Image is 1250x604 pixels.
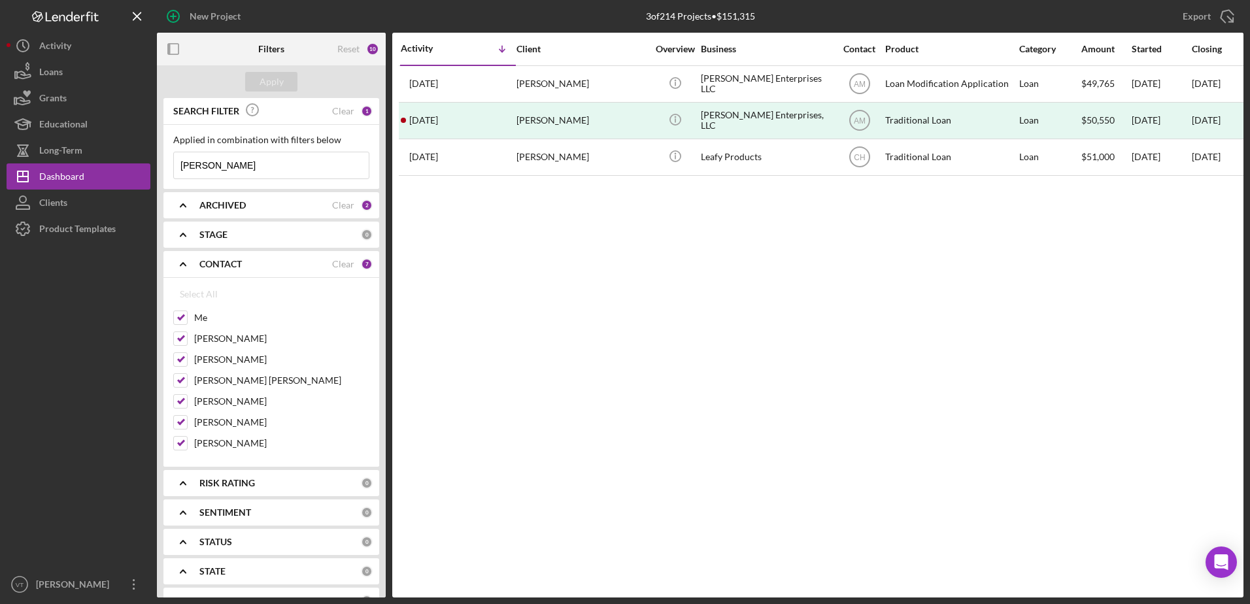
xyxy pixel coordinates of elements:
div: New Project [190,3,241,29]
div: [PERSON_NAME] [33,571,118,601]
div: [DATE] [1132,140,1191,175]
div: [PERSON_NAME] [516,103,647,138]
div: Traditional Loan [885,140,1016,175]
div: Clients [39,190,67,219]
div: Traditional Loan [885,103,1016,138]
div: 0 [361,565,373,577]
time: [DATE] [1192,151,1221,162]
b: STATUS [199,537,232,547]
time: [DATE] [1192,78,1221,89]
div: 2 [361,199,373,211]
div: 0 [361,229,373,241]
div: Select All [180,281,218,307]
div: Loans [39,59,63,88]
time: 2025-06-25 18:34 [409,78,438,89]
div: Activity [401,43,458,54]
div: Leafy Products [701,140,832,175]
div: 1 [361,105,373,117]
button: Grants [7,85,150,111]
div: [PERSON_NAME] Enterprises, LLC [701,103,832,138]
button: Select All [173,281,224,307]
div: [PERSON_NAME] [516,140,647,175]
div: Started [1132,44,1191,54]
div: 10 [366,42,379,56]
div: $51,000 [1081,140,1130,175]
button: Loans [7,59,150,85]
b: CONTACT [199,259,242,269]
b: SEARCH FILTER [173,106,239,116]
div: Business [701,44,832,54]
label: [PERSON_NAME] [194,395,369,408]
button: Activity [7,33,150,59]
div: 0 [361,477,373,489]
div: Clear [332,106,354,116]
div: Clear [332,259,354,269]
label: [PERSON_NAME] [PERSON_NAME] [194,374,369,387]
button: Dashboard [7,163,150,190]
div: [PERSON_NAME] Enterprises LLC [701,67,832,101]
div: 0 [361,507,373,518]
div: 3 of 214 Projects • $151,315 [646,11,755,22]
text: AM [854,116,866,126]
label: [PERSON_NAME] [194,416,369,429]
div: Apply [260,72,284,92]
div: Client [516,44,647,54]
div: Loan Modification Application [885,67,1016,101]
label: [PERSON_NAME] [194,437,369,450]
div: Reset [337,44,360,54]
b: SENTIMENT [199,507,251,518]
label: [PERSON_NAME] [194,353,369,366]
div: Activity [39,33,71,62]
button: Apply [245,72,297,92]
div: [DATE] [1132,103,1191,138]
time: 2025-04-07 20:34 [409,115,438,126]
div: Applied in combination with filters below [173,135,369,145]
button: Clients [7,190,150,216]
div: Clear [332,200,354,210]
div: $49,765 [1081,67,1130,101]
div: Product Templates [39,216,116,245]
div: Export [1183,3,1211,29]
div: Loan [1019,103,1080,138]
button: Product Templates [7,216,150,242]
label: Me [194,311,369,324]
div: 7 [361,258,373,270]
div: Product [885,44,1016,54]
time: 2025-03-10 14:22 [409,152,438,162]
div: Educational [39,111,88,141]
div: $50,550 [1081,103,1130,138]
button: Export [1170,3,1243,29]
div: Open Intercom Messenger [1206,546,1237,578]
div: Long-Term [39,137,82,167]
b: STAGE [199,229,228,240]
b: Filters [258,44,284,54]
div: Loan [1019,67,1080,101]
button: Educational [7,111,150,137]
button: VT[PERSON_NAME] [7,571,150,597]
div: Category [1019,44,1080,54]
b: ARCHIVED [199,200,246,210]
b: RISK RATING [199,478,255,488]
text: AM [854,80,866,89]
div: Loan [1019,140,1080,175]
div: Dashboard [39,163,84,193]
text: VT [16,581,24,588]
div: [DATE] [1192,115,1221,126]
b: STATE [199,566,226,577]
div: Amount [1081,44,1130,54]
div: Grants [39,85,67,114]
div: [DATE] [1132,67,1191,101]
label: [PERSON_NAME] [194,332,369,345]
div: Contact [835,44,884,54]
div: 0 [361,536,373,548]
text: CH [854,153,865,162]
button: Long-Term [7,137,150,163]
